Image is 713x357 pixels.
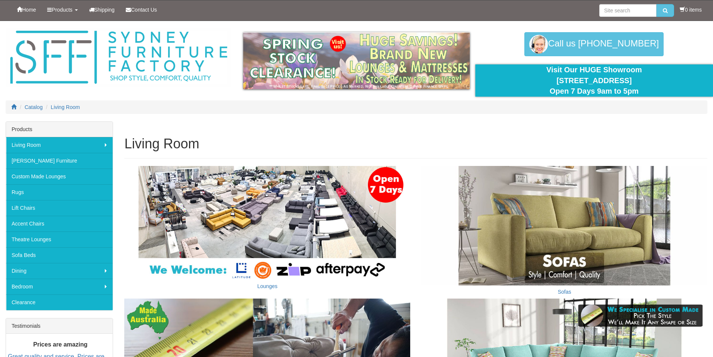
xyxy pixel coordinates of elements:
li: 0 items [680,6,702,13]
a: Lounges [258,283,278,289]
img: Sydney Furniture Factory [6,28,231,87]
a: Shipping [83,0,121,19]
span: Contact Us [131,7,157,13]
a: Sofas [558,289,571,295]
a: Bedroom [6,279,113,294]
img: Lounges [124,166,410,280]
img: Sofas [421,166,707,285]
div: Visit Our HUGE Showroom [STREET_ADDRESS] Open 7 Days 9am to 5pm [481,64,707,97]
a: Products [42,0,83,19]
a: Custom Made Lounges [6,169,113,184]
a: Living Room [6,137,113,153]
a: Rugs [6,184,113,200]
h1: Living Room [124,136,707,151]
div: Products [6,122,113,137]
a: Home [11,0,42,19]
a: Dining [6,263,113,279]
img: spring-sale.gif [243,32,470,89]
a: Catalog [25,104,43,110]
input: Site search [599,4,656,17]
a: [PERSON_NAME] Furniture [6,153,113,169]
span: Products [52,7,72,13]
span: Home [22,7,36,13]
span: Shipping [94,7,115,13]
a: Lift Chairs [6,200,113,216]
a: Living Room [51,104,80,110]
b: Prices are amazing [33,341,88,348]
div: Testimonials [6,318,113,334]
a: Clearance [6,294,113,310]
a: Contact Us [120,0,162,19]
a: Sofa Beds [6,247,113,263]
a: Accent Chairs [6,216,113,232]
a: Theatre Lounges [6,232,113,247]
